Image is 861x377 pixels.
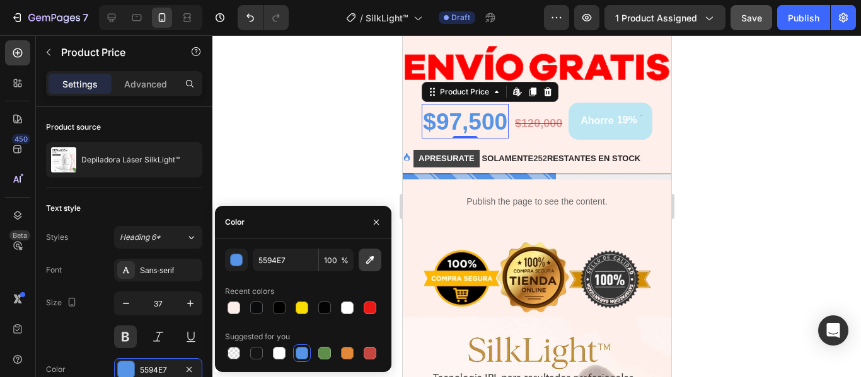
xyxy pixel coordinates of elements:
[341,255,349,266] span: %
[46,264,62,276] div: Font
[5,5,94,30] button: 7
[83,10,88,25] p: 7
[403,35,671,377] iframe: Design area
[124,77,167,91] p: Advanced
[62,77,98,91] p: Settings
[46,295,79,312] div: Size
[114,226,202,249] button: Heading 6*
[51,147,76,172] img: product feature img
[140,364,176,376] div: 5594E7
[615,11,697,25] span: 1 product assigned
[731,5,772,30] button: Save
[253,249,318,271] input: Eg: FFFFFF
[604,5,725,30] button: 1 product assigned
[225,331,290,342] div: Suggested for you
[225,286,274,297] div: Recent colors
[451,12,470,23] span: Draft
[46,203,81,214] div: Text style
[140,265,199,276] div: Sans-serif
[777,5,830,30] button: Publish
[366,11,408,25] span: SilkLight™
[81,155,180,164] p: Depiladora Láser SilkLight™
[120,232,161,243] span: Heading 6*
[46,232,68,243] div: Styles
[818,315,848,346] div: Open Intercom Messenger
[788,11,819,25] div: Publish
[9,230,30,240] div: Beta
[61,45,168,60] p: Product Price
[46,364,66,375] div: Color
[360,11,363,25] span: /
[225,217,245,228] div: Color
[12,134,30,144] div: 450
[238,5,289,30] div: Undo/Redo
[46,121,101,133] div: Product source
[741,13,762,23] span: Save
